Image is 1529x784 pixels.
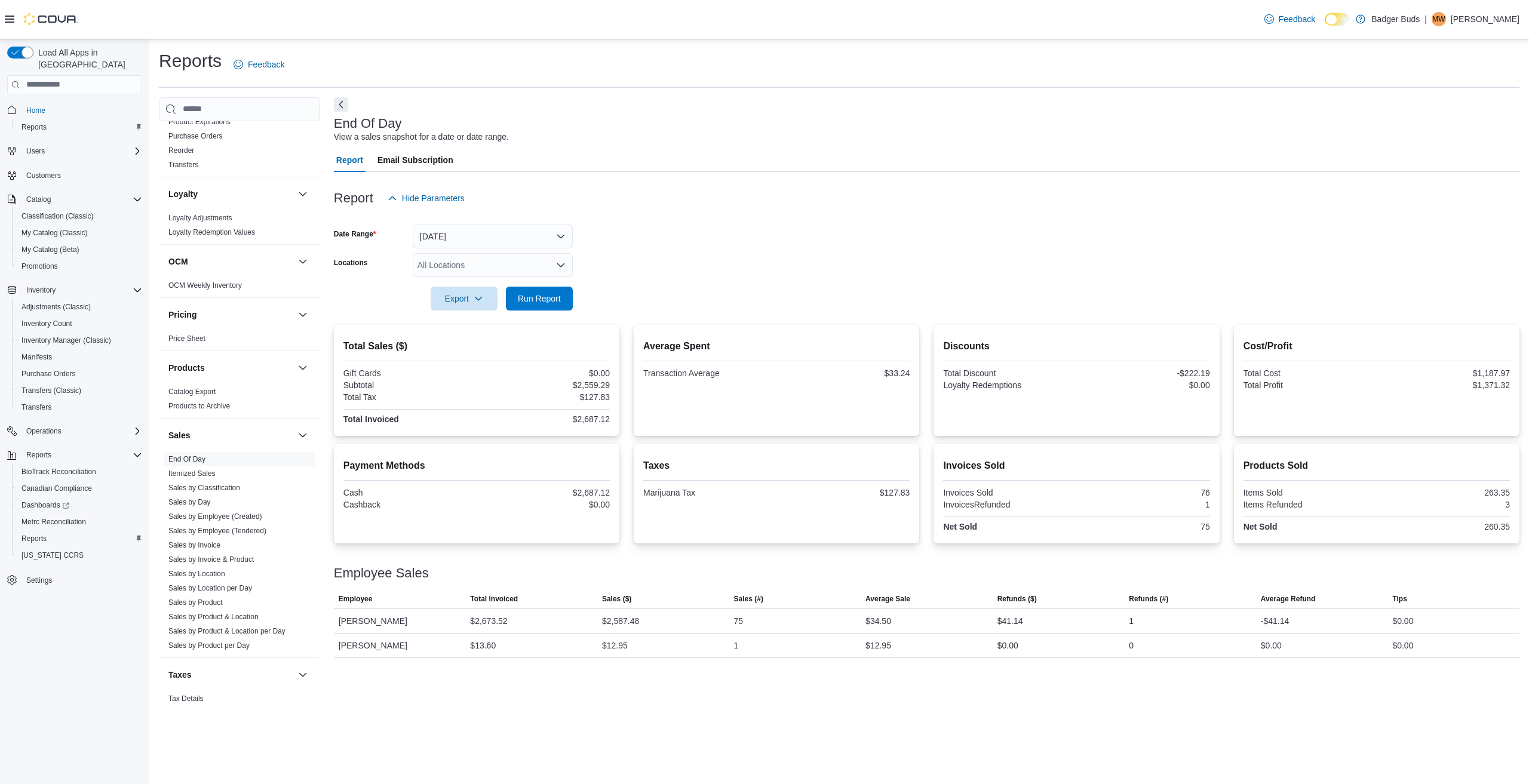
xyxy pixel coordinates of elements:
[159,278,320,297] div: OCM
[1379,380,1510,390] div: $1,371.32
[248,59,284,70] span: Feedback
[2,571,147,588] button: Settings
[479,488,610,497] div: $2,687.12
[22,336,111,345] span: Inventory Manager (Classic)
[343,500,474,509] div: Cashback
[168,309,293,321] button: Pricing
[168,569,225,579] span: Sales by Location
[334,191,373,205] h3: Report
[2,102,147,119] button: Home
[413,225,573,248] button: [DATE]
[168,498,211,506] a: Sales by Day
[168,161,198,169] a: Transfers
[17,548,142,562] span: Washington CCRS
[12,225,147,241] button: My Catalog (Classic)
[22,500,69,510] span: Dashboards
[7,97,142,620] nav: Complex example
[17,498,74,512] a: Dashboards
[643,459,910,473] h2: Taxes
[22,211,94,221] span: Classification (Classic)
[168,612,259,622] span: Sales by Product & Location
[22,283,142,297] span: Inventory
[17,548,88,562] a: [US_STATE] CCRS
[1260,7,1320,31] a: Feedback
[17,300,96,314] a: Adjustments (Classic)
[1392,638,1413,653] div: $0.00
[22,283,60,297] button: Inventory
[22,122,47,132] span: Reports
[22,144,142,158] span: Users
[168,454,205,464] span: End Of Day
[26,195,51,204] span: Catalog
[997,638,1018,653] div: $0.00
[1379,500,1510,509] div: 3
[1451,12,1519,26] p: [PERSON_NAME]
[602,614,639,628] div: $2,587.48
[997,614,1023,628] div: $41.14
[168,627,285,635] a: Sales by Product & Location per Day
[22,319,72,328] span: Inventory Count
[26,146,45,156] span: Users
[1079,488,1210,497] div: 76
[17,515,142,529] span: Metrc Reconciliation
[24,13,78,25] img: Cova
[159,211,320,244] div: Loyalty
[17,515,91,529] a: Metrc Reconciliation
[343,392,474,402] div: Total Tax
[12,258,147,275] button: Promotions
[1244,380,1374,390] div: Total Profit
[17,242,142,257] span: My Catalog (Beta)
[168,483,240,493] span: Sales by Classification
[22,551,84,560] span: [US_STATE] CCRS
[168,281,242,290] span: OCM Weekly Inventory
[168,641,250,650] span: Sales by Product per Day
[17,259,63,273] a: Promotions
[168,584,252,592] a: Sales by Location per Day
[17,367,81,381] a: Purchase Orders
[506,287,573,310] button: Run Report
[602,638,628,653] div: $12.95
[17,481,97,496] a: Canadian Compliance
[1325,26,1325,26] span: Dark Mode
[470,594,518,604] span: Total Invoiced
[336,148,363,172] span: Report
[296,187,310,201] button: Loyalty
[168,708,219,718] span: Tax Exemptions
[168,256,188,268] h3: OCM
[1129,594,1168,604] span: Refunds (#)
[643,339,910,353] h2: Average Spent
[1379,522,1510,531] div: 260.35
[734,638,739,653] div: 1
[168,228,255,236] a: Loyalty Redemption Values
[168,388,216,396] a: Catalog Export
[168,455,205,463] a: End Of Day
[343,368,474,378] div: Gift Cards
[943,488,1074,497] div: Invoices Sold
[1379,368,1510,378] div: $1,187.97
[168,281,242,290] a: OCM Weekly Inventory
[343,380,474,390] div: Subtotal
[12,514,147,530] button: Metrc Reconciliation
[518,293,561,305] span: Run Report
[168,362,293,374] button: Products
[2,447,147,463] button: Reports
[943,522,977,531] strong: Net Sold
[159,49,222,73] h1: Reports
[168,256,293,268] button: OCM
[1392,614,1413,628] div: $0.00
[22,262,58,271] span: Promotions
[22,144,50,158] button: Users
[1244,500,1374,509] div: Items Refunded
[159,385,320,418] div: Products
[22,424,142,438] span: Operations
[26,450,51,460] span: Reports
[12,299,147,315] button: Adjustments (Classic)
[17,465,142,479] span: BioTrack Reconciliation
[168,484,240,492] a: Sales by Classification
[402,192,465,204] span: Hide Parameters
[168,613,259,621] a: Sales by Product & Location
[17,350,142,364] span: Manifests
[168,541,220,549] a: Sales by Invoice
[168,583,252,593] span: Sales by Location per Day
[168,334,205,343] a: Price Sheet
